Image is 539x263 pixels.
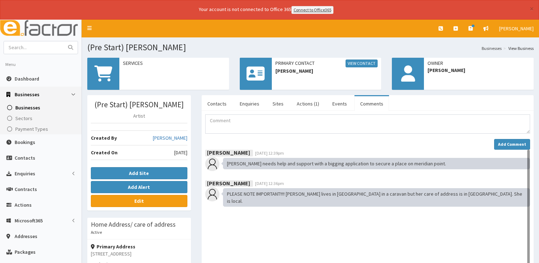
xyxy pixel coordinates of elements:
b: Created On [91,149,118,156]
b: Created By [91,135,117,141]
a: Actions (1) [291,96,325,111]
b: Add Alert [128,184,150,190]
h1: (Pre Start) [PERSON_NAME] [87,43,534,52]
a: [PERSON_NAME] [494,20,539,37]
b: Edit [134,198,144,204]
a: Businesses [2,102,82,113]
span: Packages [15,249,36,255]
b: Add Site [129,170,149,176]
span: Payment Types [15,126,48,132]
a: Sectors [2,113,82,124]
h3: (Pre Start) [PERSON_NAME] [91,100,187,109]
button: Add Comment [494,139,530,150]
span: Businesses [15,104,40,111]
input: Search... [4,41,64,54]
h3: Home Address/ care of address [91,221,176,228]
span: Addresses [15,233,37,239]
span: Microsoft365 [15,217,43,224]
li: View Business [502,45,534,51]
a: Edit [91,195,187,207]
span: [DATE] [174,149,187,156]
b: [PERSON_NAME] [207,179,250,186]
span: Contracts [15,186,37,192]
button: × [530,5,534,12]
span: Sectors [15,115,32,122]
textarea: Comment [205,114,530,134]
span: Bookings [15,139,35,145]
a: Comments [354,96,389,111]
span: Dashboard [15,76,39,82]
a: Businesses [482,45,502,51]
strong: Add Comment [498,141,526,147]
span: Owner [427,60,530,67]
a: Payment Types [2,124,82,134]
span: [PERSON_NAME] [499,25,534,32]
a: [PERSON_NAME] [153,134,187,141]
span: Primary Contact [275,60,378,67]
small: Active [91,230,102,235]
span: Services [123,60,226,67]
span: Businesses [15,91,40,98]
span: [DATE] 12:39pm [255,150,284,156]
a: Enquiries [234,96,265,111]
div: Your account is not connected to Office 365 [58,6,475,14]
button: Add Alert [91,181,187,193]
span: [PERSON_NAME] [275,67,378,74]
span: [DATE] 12:36pm [255,181,284,186]
p: [STREET_ADDRESS] [91,250,187,257]
b: [PERSON_NAME] [207,149,250,156]
a: Contacts [202,96,232,111]
a: Events [327,96,353,111]
a: View Contact [346,60,378,67]
p: Artist [91,112,187,119]
strong: Primary Address [91,243,135,250]
span: [PERSON_NAME] [427,67,530,74]
span: Actions [15,202,32,208]
a: Sites [267,96,289,111]
div: [PERSON_NAME] needs help and support with a bigging application to secure a place on meridian point. [223,158,530,169]
a: Connect to Office365 [291,6,333,14]
span: Contacts [15,155,35,161]
span: Enquiries [15,170,35,177]
div: PLEASE NOTE IMPORTANT!!!! [PERSON_NAME] lives in [GEOGRAPHIC_DATA] in a caravan but her care of a... [223,188,530,207]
